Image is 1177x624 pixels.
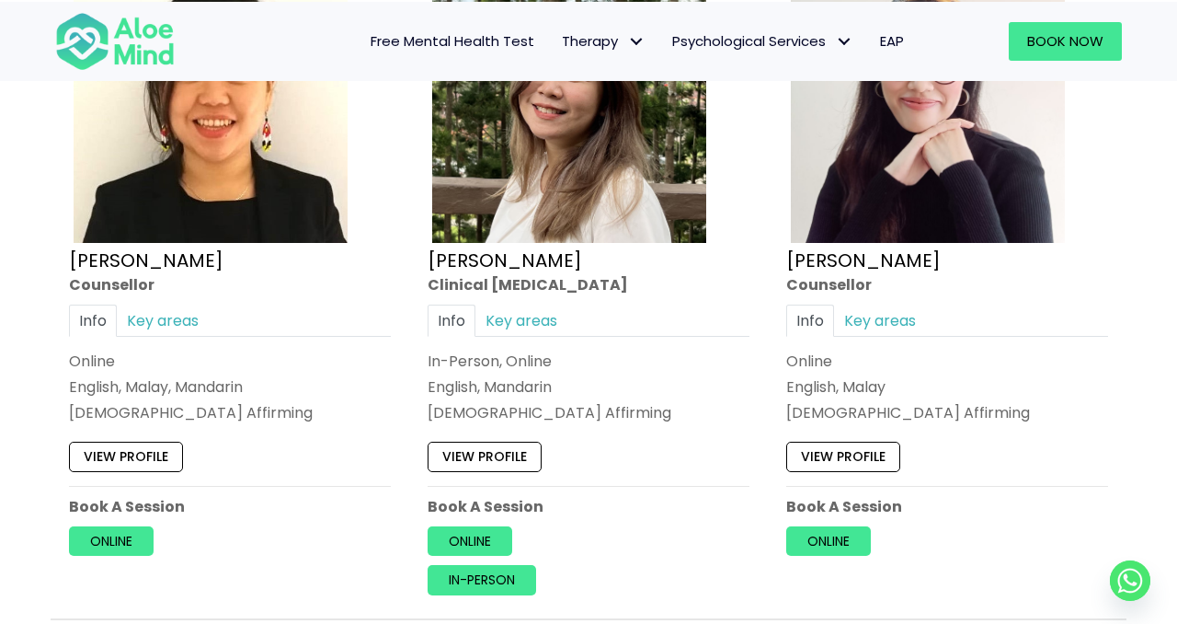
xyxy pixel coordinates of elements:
[69,496,391,517] p: Book A Session
[866,22,918,61] a: EAP
[69,403,391,424] div: [DEMOGRAPHIC_DATA] Affirming
[199,22,918,61] nav: Menu
[428,274,749,295] div: Clinical [MEDICAL_DATA]
[428,305,475,337] a: Info
[69,443,183,472] a: View profile
[69,248,223,273] a: [PERSON_NAME]
[830,28,857,54] span: Psychological Services: submenu
[428,496,749,517] p: Book A Session
[562,31,645,51] span: Therapy
[786,496,1108,517] p: Book A Session
[786,403,1108,424] div: [DEMOGRAPHIC_DATA] Affirming
[428,566,536,595] a: In-person
[428,526,512,556] a: Online
[786,376,1108,398] p: English, Malay
[428,403,749,424] div: [DEMOGRAPHIC_DATA] Affirming
[1110,560,1150,601] a: Whatsapp
[548,22,658,61] a: TherapyTherapy: submenu
[69,274,391,295] div: Counsellor
[428,248,582,273] a: [PERSON_NAME]
[786,526,871,556] a: Online
[69,351,391,372] div: Online
[786,248,941,273] a: [PERSON_NAME]
[623,28,649,54] span: Therapy: submenu
[117,305,209,337] a: Key areas
[658,22,866,61] a: Psychological ServicesPsychological Services: submenu
[1009,22,1122,61] a: Book Now
[1027,31,1103,51] span: Book Now
[428,351,749,372] div: In-Person, Online
[371,31,534,51] span: Free Mental Health Test
[69,305,117,337] a: Info
[428,376,749,398] p: English, Mandarin
[475,305,567,337] a: Key areas
[880,31,904,51] span: EAP
[357,22,548,61] a: Free Mental Health Test
[786,305,834,337] a: Info
[672,31,852,51] span: Psychological Services
[834,305,926,337] a: Key areas
[69,526,154,556] a: Online
[55,11,175,72] img: Aloe mind Logo
[786,274,1108,295] div: Counsellor
[786,443,900,472] a: View profile
[69,376,391,398] p: English, Malay, Mandarin
[786,351,1108,372] div: Online
[428,443,542,472] a: View profile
